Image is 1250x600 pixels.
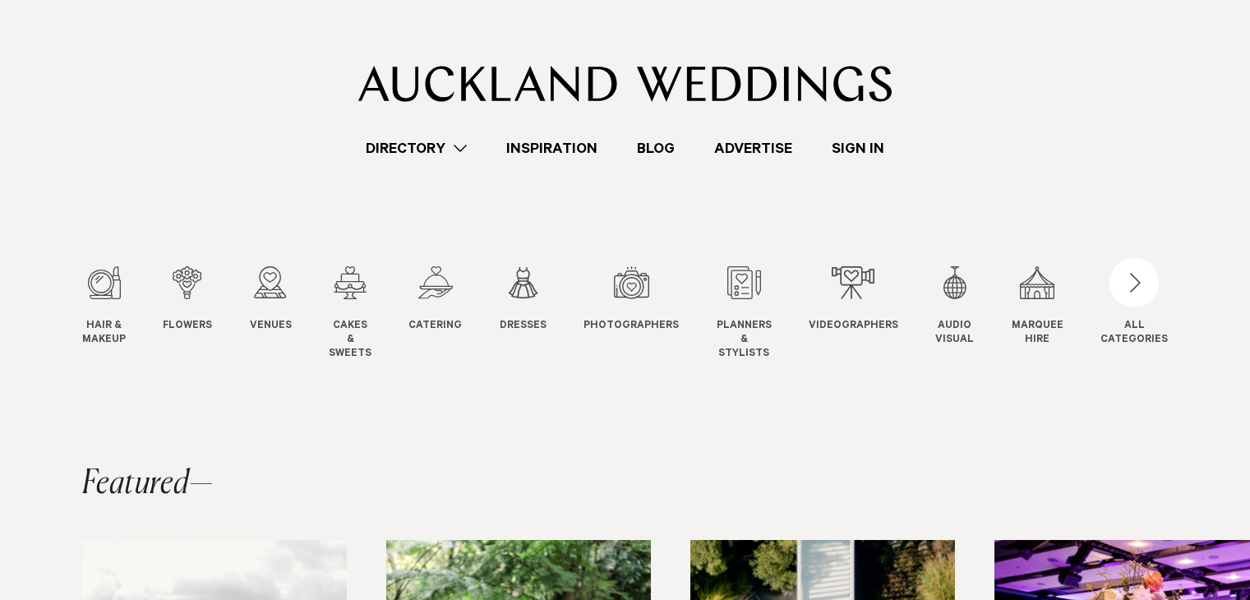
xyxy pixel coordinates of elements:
[583,266,679,334] a: Photographers
[250,266,325,361] swiper-slide: 3 / 12
[329,320,371,361] span: Cakes & Sweets
[163,266,245,361] swiper-slide: 2 / 12
[408,266,462,334] a: Catering
[935,266,1007,361] swiper-slide: 10 / 12
[935,320,974,348] span: Audio Visual
[812,137,904,159] a: Sign In
[1100,266,1168,344] button: ALLCATEGORIES
[408,266,495,361] swiper-slide: 5 / 12
[694,137,812,159] a: Advertise
[500,266,579,361] swiper-slide: 6 / 12
[82,468,214,501] h2: Featured
[717,266,772,361] a: Planners & Stylists
[500,266,547,334] a: Dresses
[1100,320,1168,348] div: ALL CATEGORIES
[250,320,292,334] span: Venues
[583,320,679,334] span: Photographers
[583,266,712,361] swiper-slide: 7 / 12
[1012,266,1096,361] swiper-slide: 11 / 12
[250,266,292,334] a: Venues
[346,137,487,159] a: Directory
[82,320,126,348] span: Hair & Makeup
[617,137,694,159] a: Blog
[163,266,212,334] a: Flowers
[717,266,805,361] swiper-slide: 8 / 12
[358,66,892,102] img: Auckland Weddings Logo
[82,266,126,348] a: Hair & Makeup
[500,320,547,334] span: Dresses
[329,266,404,361] swiper-slide: 4 / 12
[487,137,617,159] a: Inspiration
[935,266,974,348] a: Audio Visual
[809,320,898,334] span: Videographers
[163,320,212,334] span: Flowers
[809,266,931,361] swiper-slide: 9 / 12
[1012,266,1063,348] a: Marquee Hire
[82,266,159,361] swiper-slide: 1 / 12
[809,266,898,334] a: Videographers
[329,266,371,361] a: Cakes & Sweets
[408,320,462,334] span: Catering
[1012,320,1063,348] span: Marquee Hire
[717,320,772,361] span: Planners & Stylists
